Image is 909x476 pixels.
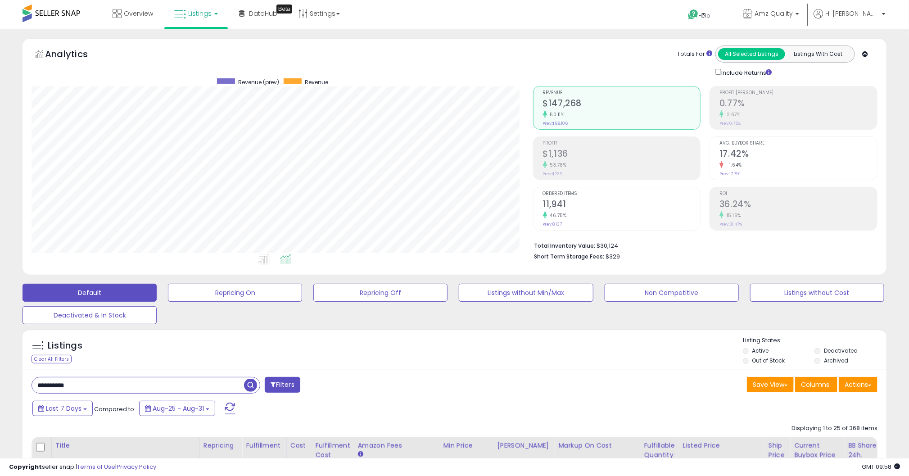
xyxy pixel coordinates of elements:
[443,441,490,450] div: Min Price
[313,284,448,302] button: Repricing Off
[724,212,741,219] small: 15.16%
[681,2,728,29] a: Help
[46,404,81,413] span: Last 7 Days
[719,141,877,146] span: Avg. Buybox Share
[719,121,741,126] small: Prev: 0.75%
[543,121,568,126] small: Prev: $98,106
[559,441,637,450] div: Markup on Cost
[801,380,829,389] span: Columns
[824,347,858,354] label: Deactivated
[543,149,701,161] h2: $1,136
[497,441,551,450] div: [PERSON_NAME]
[9,463,156,471] div: seller snap | |
[45,48,105,63] h5: Analytics
[794,441,841,460] div: Current Buybox Price
[747,377,794,392] button: Save View
[168,284,302,302] button: Repricing On
[825,9,879,18] span: Hi [PERSON_NAME]
[743,336,886,345] p: Listing States:
[719,98,877,110] h2: 0.77%
[719,199,877,211] h2: 36.24%
[543,171,563,177] small: Prev: $739
[238,78,279,86] span: Revenue (prev)
[23,306,157,324] button: Deactivated & In Stock
[117,462,156,471] a: Privacy Policy
[153,404,204,413] span: Aug-25 - Aug-31
[719,91,877,95] span: Profit [PERSON_NAME]
[719,149,877,161] h2: 17.42%
[824,357,848,364] label: Archived
[265,377,300,393] button: Filters
[276,5,292,14] div: Tooltip anchor
[724,111,741,118] small: 2.67%
[555,437,640,473] th: The percentage added to the cost of goods (COGS) that forms the calculator for Min & Max prices.
[48,340,82,352] h5: Listings
[605,284,739,302] button: Non Competitive
[683,441,761,450] div: Listed Price
[316,441,350,460] div: Fulfillment Cost
[839,377,877,392] button: Actions
[77,462,115,471] a: Terms of Use
[32,355,72,363] div: Clear All Filters
[769,441,787,460] div: Ship Price
[752,347,769,354] label: Active
[795,377,837,392] button: Columns
[606,252,620,261] span: $329
[459,284,593,302] button: Listings without Min/Max
[724,162,742,168] small: -1.64%
[719,171,740,177] small: Prev: 17.71%
[246,441,282,450] div: Fulfillment
[23,284,157,302] button: Default
[249,9,277,18] span: DataHub
[188,9,212,18] span: Listings
[547,162,567,168] small: 53.78%
[204,441,239,450] div: Repricing
[719,222,742,227] small: Prev: 31.47%
[687,9,699,20] i: Get Help
[139,401,215,416] button: Aug-25 - Aug-31
[547,111,565,118] small: 50.11%
[543,91,701,95] span: Revenue
[862,462,900,471] span: 2025-09-8 09:58 GMT
[814,9,886,29] a: Hi [PERSON_NAME]
[32,401,93,416] button: Last 7 Days
[55,441,196,450] div: Title
[9,462,42,471] strong: Copyright
[644,441,675,460] div: Fulfillable Quantity
[718,48,785,60] button: All Selected Listings
[709,67,783,77] div: Include Returns
[752,357,785,364] label: Out of Stock
[848,441,881,460] div: BB Share 24h.
[358,450,363,458] small: Amazon Fees.
[791,424,877,433] div: Displaying 1 to 25 of 368 items
[94,405,136,413] span: Compared to:
[699,12,711,19] span: Help
[785,48,852,60] button: Listings With Cost
[534,240,871,250] li: $30,124
[543,98,701,110] h2: $147,268
[305,78,328,86] span: Revenue
[543,222,562,227] small: Prev: 8,137
[755,9,793,18] span: Amz Quality
[534,242,596,249] b: Total Inventory Value:
[750,284,884,302] button: Listings without Cost
[547,212,567,219] small: 46.75%
[677,50,712,59] div: Totals For
[543,199,701,211] h2: 11,941
[124,9,153,18] span: Overview
[358,441,436,450] div: Amazon Fees
[290,441,308,450] div: Cost
[543,141,701,146] span: Profit
[719,191,877,196] span: ROI
[543,191,701,196] span: Ordered Items
[534,253,605,260] b: Short Term Storage Fees:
